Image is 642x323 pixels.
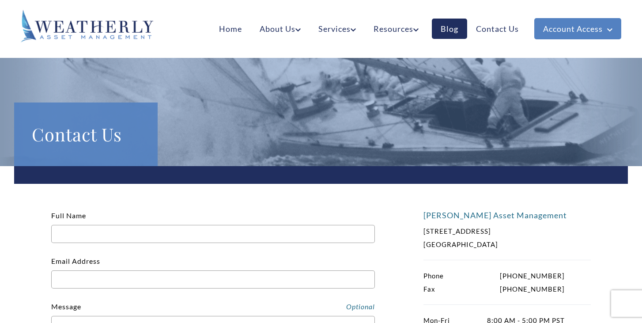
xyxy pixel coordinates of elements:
[423,269,444,282] span: Phone
[423,224,565,251] p: [STREET_ADDRESS] [GEOGRAPHIC_DATA]
[51,225,375,243] input: Full Name
[51,257,375,284] label: Email Address
[467,19,528,39] a: Contact Us
[423,269,565,282] p: [PHONE_NUMBER]
[251,19,310,39] a: About Us
[534,18,621,39] a: Account Access
[365,19,427,39] a: Resources
[432,19,467,39] a: Blog
[423,210,591,220] h4: [PERSON_NAME] Asset Management
[210,19,251,39] a: Home
[32,120,140,148] h1: Contact Us
[51,211,375,238] label: Full Name
[51,302,81,311] label: Message
[51,270,375,289] input: Email Address
[310,19,365,39] a: Services
[21,10,153,42] img: Weatherly
[423,282,435,296] span: Fax
[423,282,565,296] p: [PHONE_NUMBER]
